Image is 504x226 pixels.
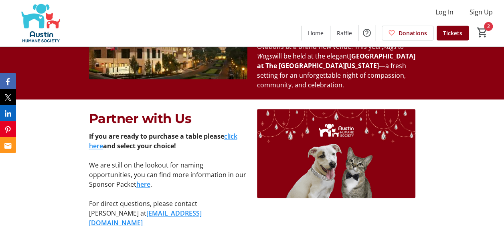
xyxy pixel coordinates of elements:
[257,52,415,70] strong: [GEOGRAPHIC_DATA] at The [GEOGRAPHIC_DATA][US_STATE]
[429,6,460,18] button: Log In
[435,7,453,17] span: Log In
[257,61,406,89] span: —a fresh setting for an unforgettable night of compassion, community, and celebration.
[359,25,375,41] button: Help
[272,52,349,61] span: will be held at the elegant
[443,29,462,37] span: Tickets
[89,132,237,150] a: click here
[136,180,150,189] a: here
[437,26,469,40] a: Tickets
[89,132,237,150] strong: If you are ready to purchase a table please and select your choice!
[5,3,76,43] img: Austin Humane Society's Logo
[257,109,415,198] img: undefined
[463,6,499,18] button: Sign Up
[337,29,352,37] span: Raffle
[89,160,247,189] p: We are still on the lookout for naming opportunities, you can find more information in our Sponso...
[470,7,493,17] span: Sign Up
[89,109,247,128] p: Partner with Us
[257,32,399,51] span: We’re excited to celebrate 20 Years of Standing Ovations at a brand-new venue! This year,
[257,42,404,61] em: Rags to Wags
[330,26,358,40] a: Raffle
[308,29,324,37] span: Home
[382,26,433,40] a: Donations
[475,25,490,40] button: Cart
[302,26,330,40] a: Home
[399,29,427,37] span: Donations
